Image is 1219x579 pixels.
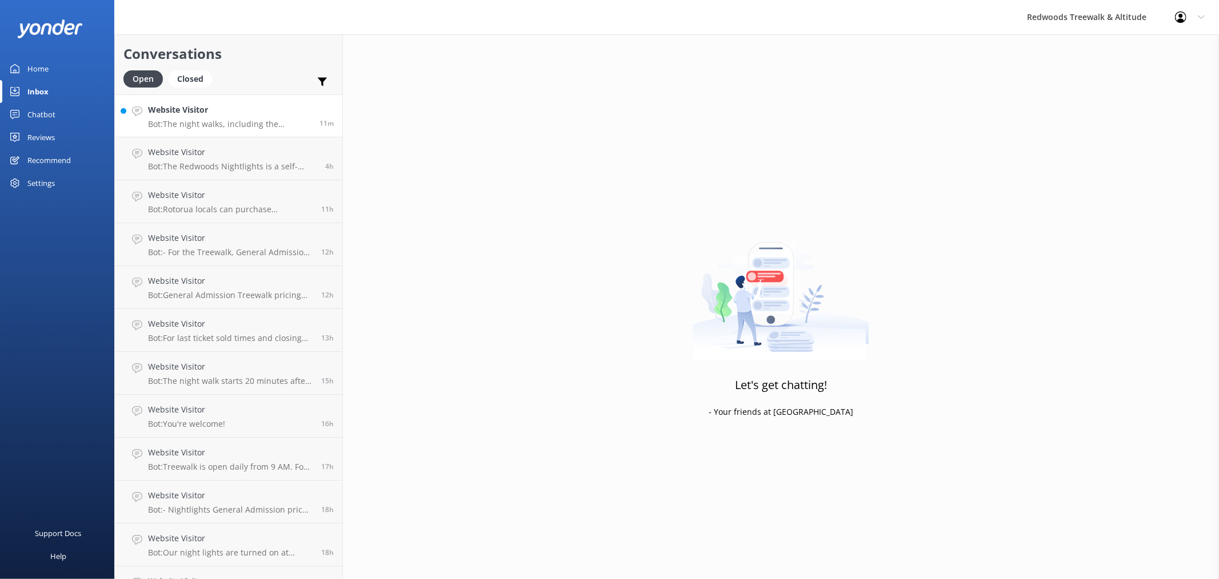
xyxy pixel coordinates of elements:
[27,172,55,195] div: Settings
[115,137,342,180] a: Website VisitorBot:The Redwoods Nightlights is a self-guided experience that takes approximately ...
[709,406,853,418] p: - Your friends at [GEOGRAPHIC_DATA]
[148,204,313,215] p: Bot: Rotorua locals can purchase discounted tickets for themselves, but not for others. A General...
[325,161,334,171] span: Aug 21 2025 05:13am (UTC +12:00) Pacific/Auckland
[115,481,342,524] a: Website VisitorBot:- Nightlights General Admission prices start at $42 for adults (16+ years) and...
[27,149,71,172] div: Recommend
[321,462,334,471] span: Aug 20 2025 04:44pm (UTC +12:00) Pacific/Auckland
[50,545,66,568] div: Help
[321,247,334,257] span: Aug 20 2025 09:26pm (UTC +12:00) Pacific/Auckland
[148,104,311,116] h4: Website Visitor
[115,438,342,481] a: Website VisitorBot:Treewalk is open daily from 9 AM. For last ticket sold times, please check our...
[148,548,313,558] p: Bot: Our night lights are turned on at sunset and the night walk starts 20 minutes thereafter. We...
[148,290,313,300] p: Bot: General Admission Treewalk pricing starts at $42 for adults (16+ years) and $26 for children...
[148,161,317,172] p: Bot: The Redwoods Nightlights is a self-guided experience that takes approximately 30-40 minutes ...
[115,352,342,395] a: Website VisitorBot:The night walk starts 20 minutes after sunset. You can check the exact sunset ...
[27,126,55,149] div: Reviews
[115,395,342,438] a: Website VisitorBot:You're welcome!16h
[27,103,55,126] div: Chatbot
[148,360,313,373] h4: Website Visitor
[148,275,313,287] h4: Website Visitor
[321,333,334,343] span: Aug 20 2025 08:28pm (UTC +12:00) Pacific/Auckland
[148,419,225,429] p: Bot: You're welcome!
[115,180,342,223] a: Website VisitorBot:Rotorua locals can purchase discounted tickets for themselves, but not for oth...
[148,333,313,343] p: Bot: For last ticket sold times and closing hours, please check our website FAQs at [URL][DOMAIN_...
[27,80,49,103] div: Inbox
[321,204,334,214] span: Aug 20 2025 10:55pm (UTC +12:00) Pacific/Auckland
[148,189,313,201] h4: Website Visitor
[115,524,342,566] a: Website VisitorBot:Our night lights are turned on at sunset and the night walk starts 20 minutes ...
[148,119,311,129] p: Bot: The night walks, including the Redwoods Nightlights, close when the Treewalk closes. For spe...
[148,462,313,472] p: Bot: Treewalk is open daily from 9 AM. For last ticket sold times, please check our website FAQs ...
[169,70,212,88] div: Closed
[148,532,313,545] h4: Website Visitor
[123,43,334,65] h2: Conversations
[693,218,869,361] img: artwork of a man stealing a conversation from at giant smartphone
[321,290,334,300] span: Aug 20 2025 09:12pm (UTC +12:00) Pacific/Auckland
[321,376,334,386] span: Aug 20 2025 06:22pm (UTC +12:00) Pacific/Auckland
[27,57,49,80] div: Home
[123,72,169,85] a: Open
[148,376,313,386] p: Bot: The night walk starts 20 minutes after sunset. You can check the exact sunset times at [DOMA...
[148,403,225,416] h4: Website Visitor
[35,522,82,545] div: Support Docs
[123,70,163,88] div: Open
[115,94,342,137] a: Website VisitorBot:The night walks, including the Redwoods Nightlights, close when the Treewalk c...
[115,309,342,352] a: Website VisitorBot:For last ticket sold times and closing hours, please check our website FAQs at...
[115,266,342,309] a: Website VisitorBot:General Admission Treewalk pricing starts at $42 for adults (16+ years) and $2...
[321,505,334,514] span: Aug 20 2025 04:00pm (UTC +12:00) Pacific/Auckland
[148,489,313,502] h4: Website Visitor
[319,118,334,128] span: Aug 21 2025 09:57am (UTC +12:00) Pacific/Auckland
[115,223,342,266] a: Website VisitorBot:- For the Treewalk, General Admission tickets are always available online and ...
[148,232,313,244] h4: Website Visitor
[148,146,317,158] h4: Website Visitor
[17,19,83,38] img: yonder-white-logo.png
[148,318,313,330] h4: Website Visitor
[148,247,313,257] p: Bot: - For the Treewalk, General Admission tickets are always available online and onsite. - For ...
[321,419,334,429] span: Aug 20 2025 05:20pm (UTC +12:00) Pacific/Auckland
[169,72,218,85] a: Closed
[148,505,313,515] p: Bot: - Nightlights General Admission prices start at $42 for adults (16+ years) and $26 for child...
[321,548,334,557] span: Aug 20 2025 03:12pm (UTC +12:00) Pacific/Auckland
[735,376,827,394] h3: Let's get chatting!
[148,446,313,459] h4: Website Visitor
